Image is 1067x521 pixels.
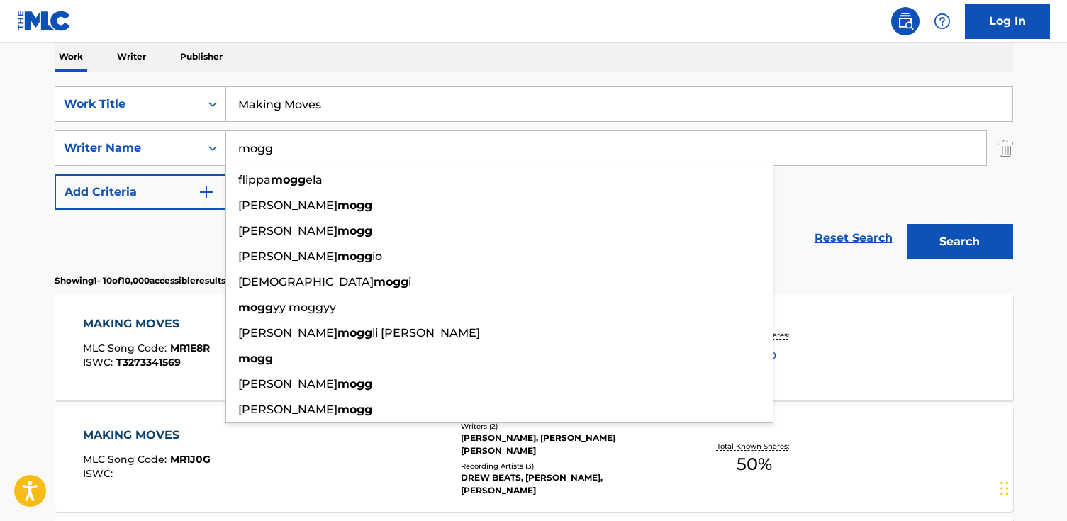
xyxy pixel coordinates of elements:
button: Add Criteria [55,174,226,210]
span: i [408,275,411,288]
span: [PERSON_NAME] [238,198,337,212]
p: Work [55,42,87,72]
iframe: Chat Widget [996,453,1067,521]
div: [PERSON_NAME], [PERSON_NAME] [PERSON_NAME] [461,432,675,457]
div: Writer Name [64,140,191,157]
div: MAKING MOVES [83,427,211,444]
p: Showing 1 - 10 of 10,000 accessible results (Total 23,579 ) [55,274,282,287]
p: Publisher [176,42,227,72]
a: Public Search [891,7,920,35]
span: [PERSON_NAME] [238,326,337,340]
span: [PERSON_NAME] [238,377,337,391]
strong: mogg [337,326,372,340]
span: [PERSON_NAME] [238,224,337,237]
strong: mogg [238,352,273,365]
a: MAKING MOVESMLC Song Code:MR1J0GISWC:Writers (2)[PERSON_NAME], [PERSON_NAME] [PERSON_NAME]Recordi... [55,405,1013,512]
div: MAKING MOVES [83,315,210,332]
a: Reset Search [808,223,900,254]
div: Writers ( 2 ) [461,421,675,432]
img: MLC Logo [17,11,72,31]
span: MR1J0G [170,453,211,466]
strong: mogg [337,224,372,237]
span: li [PERSON_NAME] [372,326,480,340]
span: [PERSON_NAME] [238,250,337,263]
span: T3273341569 [116,356,181,369]
span: ela [306,173,323,186]
strong: mogg [337,377,372,391]
p: Total Known Shares: [717,441,793,452]
a: Log In [965,4,1050,39]
div: Recording Artists ( 3 ) [461,461,675,471]
span: yy moggyy [273,301,336,314]
span: MLC Song Code : [83,342,170,354]
img: 9d2ae6d4665cec9f34b9.svg [198,184,215,201]
img: search [897,13,914,30]
p: Writer [113,42,150,72]
strong: mogg [271,173,306,186]
span: io [372,250,382,263]
strong: mogg [337,403,372,416]
strong: mogg [238,301,273,314]
div: Work Title [64,96,191,113]
span: [DEMOGRAPHIC_DATA] [238,275,374,288]
button: Search [907,224,1013,259]
strong: mogg [374,275,408,288]
span: MLC Song Code : [83,453,170,466]
form: Search Form [55,86,1013,267]
img: help [934,13,951,30]
img: Delete Criterion [998,130,1013,166]
span: flippa [238,173,271,186]
span: ISWC : [83,356,116,369]
strong: mogg [337,198,372,212]
span: [PERSON_NAME] [238,403,337,416]
div: Drag [1000,467,1009,510]
div: Help [928,7,956,35]
div: DREW BEATS, [PERSON_NAME], [PERSON_NAME] [461,471,675,497]
strong: mogg [337,250,372,263]
span: ISWC : [83,467,116,480]
span: 50 % [737,452,772,477]
span: MR1E8R [170,342,210,354]
a: MAKING MOVESMLC Song Code:MR1E8RISWC:T3273341569Writers (1)[PERSON_NAME]Recording Artists (4)SOUN... [55,294,1013,400]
